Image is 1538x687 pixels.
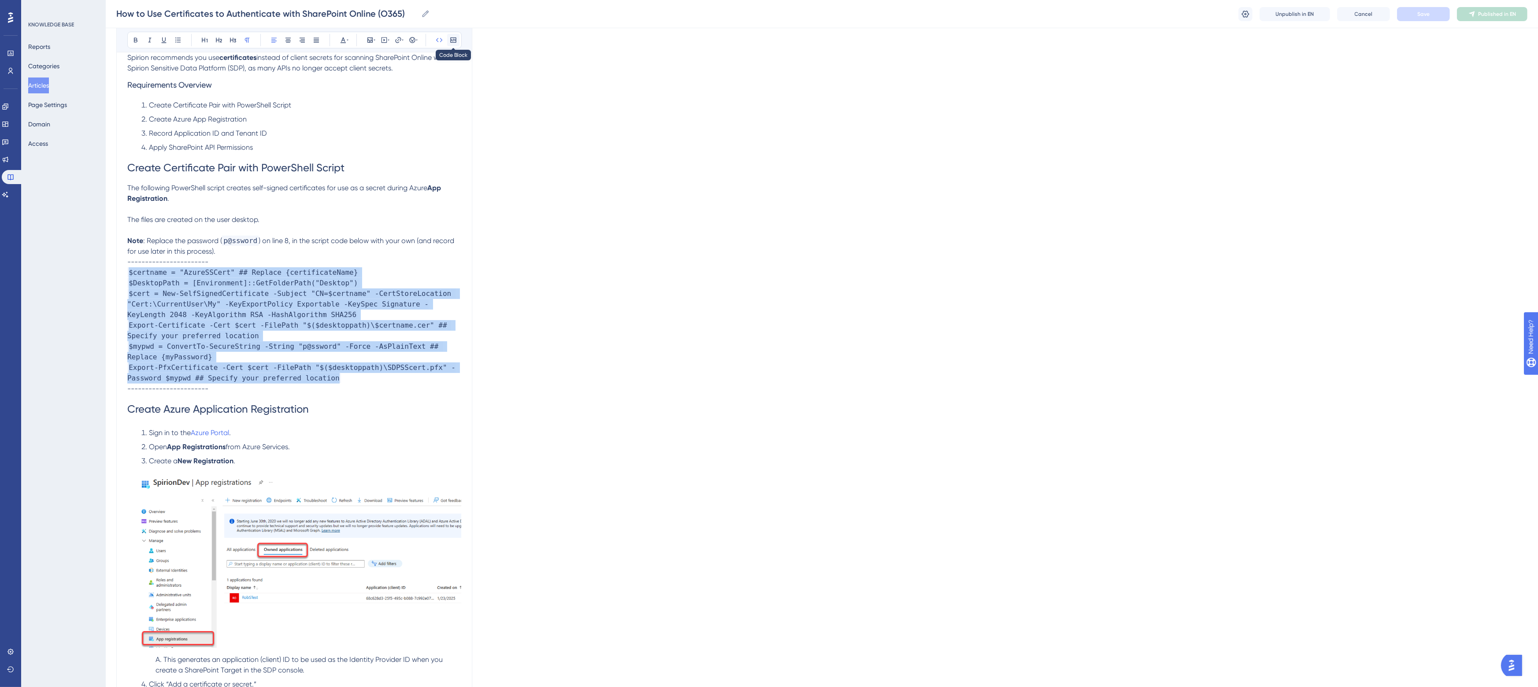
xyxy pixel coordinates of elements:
[219,53,256,62] strong: certificates
[1478,11,1516,18] span: Published in EN
[127,278,359,288] span: $DesktopPath = [Environment]::GetFolderPath("Desktop")
[127,258,208,266] span: -----------------------
[149,129,267,137] span: Record Application ID and Tenant ID
[156,655,445,674] span: This generates an application (client) ID to be used as the Identity Provider ID when you create ...
[127,184,427,192] span: The following PowerShell script creates self-signed certificates for use as a secret during Azure
[127,53,219,62] span: Spirion recommends you use
[149,115,247,123] span: Create Azure App Registration
[143,236,222,245] span: : Replace the password (
[28,39,50,55] button: Reports
[127,53,448,72] span: instead of client secrets for scanning SharePoint Online with Spirion Sensitive Data Platform (SD...
[229,428,231,437] span: .
[28,58,59,74] button: Categories
[1457,7,1527,21] button: Published in EN
[127,384,208,393] span: -----------------------
[21,2,55,13] span: Need Help?
[127,288,456,320] span: $cert = New-SelfSignedCertificate -Subject "CN=$certname" -CertStoreLocation "Cert:\CurrentUser\M...
[1355,11,1373,18] span: Cancel
[127,320,451,341] span: Export-Certificate -Cert $cert -FilePath "$($desktoppath)\$certname.cer" ## Specify your preferre...
[28,97,67,113] button: Page Settings
[1260,7,1330,21] button: Unpublish in EN
[191,428,229,437] a: Azure Portal
[127,162,345,174] span: Create Certificate Pair with PowerShell Script
[28,21,74,28] div: KNOWLEDGE BASE
[149,428,191,437] span: Sign in to the
[28,116,50,132] button: Domain
[233,457,235,465] span: .
[127,403,309,415] span: Create Azure Application Registration
[1397,7,1450,21] button: Save
[222,236,259,246] span: p@ssword
[1276,11,1314,18] span: Unpublish in EN
[149,143,253,151] span: Apply SharePoint API Permissions
[167,194,169,203] span: .
[127,267,359,277] span: $certname = "AzureSSCert" ## Replace {certificateName}
[127,362,456,383] span: Export-PfxCertificate -Cert $cert -FilePath "$($desktoppath)\SDPSScert.pfx" -Password $mypwd ## S...
[149,457,178,465] span: Create a
[226,443,290,451] span: from Azure Services.
[127,80,212,89] span: Requirements Overview
[127,236,456,255] span: ) on line 8, in the script code below with your own (and record for use later in this process).
[127,236,143,245] strong: Note
[149,101,291,109] span: Create Certificate Pair with PowerShell Script
[1417,11,1430,18] span: Save
[167,443,226,451] strong: App Registrations
[1337,7,1390,21] button: Cancel
[116,7,418,20] input: Article Name
[178,457,233,465] strong: New Registration
[1501,652,1527,679] iframe: UserGuiding AI Assistant Launcher
[149,443,167,451] span: Open
[127,215,259,224] span: The files are created on the user desktop.
[28,78,49,93] button: Articles
[127,341,443,362] span: $mypwd = ConvertTo-SecureString -String "p@ssword" -Force -AsPlainText ## Replace {myPassword}
[28,136,48,151] button: Access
